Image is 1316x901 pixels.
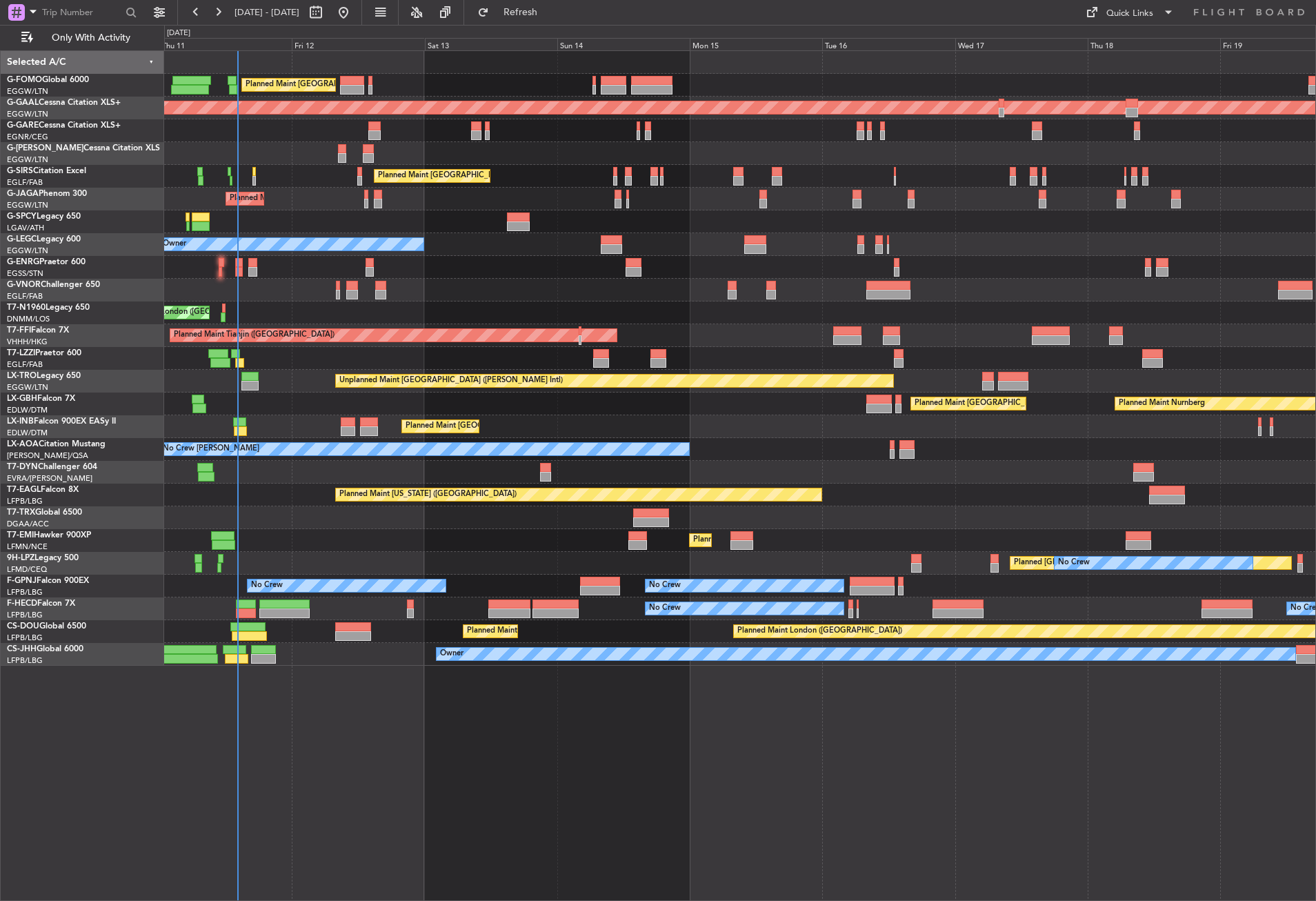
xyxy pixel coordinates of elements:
[7,395,75,403] a: LX-GBHFalcon 7X
[339,370,563,391] div: Unplanned Maint [GEOGRAPHIC_DATA] ([PERSON_NAME] Intl)
[7,382,48,393] a: EGGW/LTN
[7,190,39,198] span: G-JAGA
[7,508,35,517] span: T7-TRX
[7,76,42,84] span: G-FOMO
[7,531,91,539] a: T7-EMIHawker 900XP
[339,484,517,505] div: Planned Maint [US_STATE] ([GEOGRAPHIC_DATA])
[471,1,554,23] button: Refresh
[737,621,902,642] div: Planned Maint London ([GEOGRAPHIC_DATA])
[7,167,86,175] a: G-SIRSCitation Excel
[42,2,121,23] input: Trip Number
[7,372,37,380] span: LX-TRO
[557,38,690,50] div: Sun 14
[7,405,48,415] a: EDLW/DTM
[159,38,292,50] div: Thu 11
[7,633,43,643] a: LFPB/LBG
[7,212,37,221] span: G-SPCY
[7,395,37,403] span: LX-GBH
[119,302,273,323] div: AOG Maint London ([GEOGRAPHIC_DATA])
[492,8,550,17] span: Refresh
[7,235,37,244] span: G-LEGC
[7,144,160,152] a: G-[PERSON_NAME]Cessna Citation XLS
[7,167,33,175] span: G-SIRS
[7,326,31,335] span: T7-FFI
[7,291,43,301] a: EGLF/FAB
[7,246,48,256] a: EGGW/LTN
[7,86,48,97] a: EGGW/LTN
[7,519,49,529] a: DGAA/ACC
[406,416,623,437] div: Planned Maint [GEOGRAPHIC_DATA] ([GEOGRAPHIC_DATA])
[7,417,116,426] a: LX-INBFalcon 900EX EASy II
[7,359,43,370] a: EGLF/FAB
[440,644,463,664] div: Owner
[7,486,79,494] a: T7-EAGLFalcon 8X
[1058,553,1090,573] div: No Crew
[7,473,92,484] a: EVRA/[PERSON_NAME]
[7,600,37,608] span: F-HECD
[7,564,47,575] a: LFMD/CEQ
[235,6,299,19] span: [DATE] - [DATE]
[7,622,39,631] span: CS-DOU
[7,258,86,266] a: G-ENRGPraetor 600
[174,325,335,346] div: Planned Maint Tianjin ([GEOGRAPHIC_DATA])
[246,75,463,95] div: Planned Maint [GEOGRAPHIC_DATA] ([GEOGRAPHIC_DATA])
[1014,553,1209,573] div: Planned [GEOGRAPHIC_DATA] ([GEOGRAPHIC_DATA])
[7,428,48,438] a: EDLW/DTM
[7,577,37,585] span: F-GPNJ
[7,212,81,221] a: G-SPCYLegacy 650
[7,372,81,380] a: LX-TROLegacy 650
[7,531,34,539] span: T7-EMI
[7,99,39,107] span: G-GAAL
[163,234,186,255] div: Owner
[292,38,424,50] div: Fri 12
[7,622,86,631] a: CS-DOUGlobal 6500
[7,440,106,448] a: LX-AOACitation Mustang
[7,268,43,279] a: EGSS/STN
[7,645,37,653] span: CS-JHH
[7,610,43,620] a: LFPB/LBG
[693,530,825,551] div: Planned Maint [GEOGRAPHIC_DATA]
[7,337,48,347] a: VHHH/HKG
[7,200,48,210] a: EGGW/LTN
[167,28,190,39] div: [DATE]
[1106,7,1153,21] div: Quick Links
[425,38,557,50] div: Sat 13
[7,463,97,471] a: T7-DYNChallenger 604
[7,645,83,653] a: CS-JHHGlobal 6000
[7,223,44,233] a: LGAV/ATH
[7,417,34,426] span: LX-INB
[7,577,89,585] a: F-GPNJFalcon 900EX
[36,33,146,43] span: Only With Activity
[15,27,150,49] button: Only With Activity
[7,349,35,357] span: T7-LZZI
[7,155,48,165] a: EGGW/LTN
[7,349,81,357] a: T7-LZZIPraetor 600
[7,450,88,461] a: [PERSON_NAME]/QSA
[7,144,83,152] span: G-[PERSON_NAME]
[7,554,79,562] a: 9H-LPZLegacy 500
[1088,38,1220,50] div: Thu 18
[7,109,48,119] a: EGGW/LTN
[7,542,48,552] a: LFMN/NCE
[7,554,34,562] span: 9H-LPZ
[955,38,1088,50] div: Wed 17
[7,587,43,597] a: LFPB/LBG
[7,132,48,142] a: EGNR/CEG
[7,304,90,312] a: T7-N1960Legacy 650
[915,393,1132,414] div: Planned Maint [GEOGRAPHIC_DATA] ([GEOGRAPHIC_DATA])
[7,304,46,312] span: T7-N1960
[7,326,69,335] a: T7-FFIFalcon 7X
[7,508,82,517] a: T7-TRXGlobal 6500
[649,575,681,596] div: No Crew
[7,177,43,188] a: EGLF/FAB
[7,600,75,608] a: F-HECDFalcon 7X
[7,235,81,244] a: G-LEGCLegacy 600
[163,439,259,459] div: No Crew [PERSON_NAME]
[7,281,41,289] span: G-VNOR
[7,440,39,448] span: LX-AOA
[230,188,447,209] div: Planned Maint [GEOGRAPHIC_DATA] ([GEOGRAPHIC_DATA])
[7,258,39,266] span: G-ENRG
[7,121,39,130] span: G-GARE
[7,281,100,289] a: G-VNORChallenger 650
[7,486,41,494] span: T7-EAGL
